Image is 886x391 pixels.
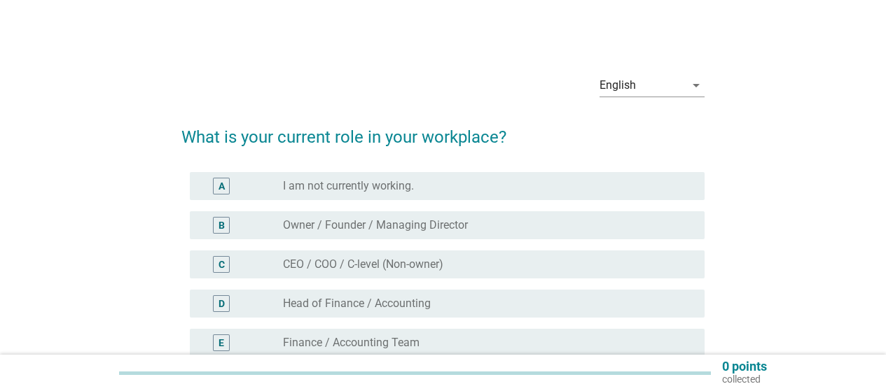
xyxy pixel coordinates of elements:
i: arrow_drop_down [688,77,705,94]
div: English [600,79,636,92]
label: CEO / COO / C-level (Non-owner) [283,257,443,271]
div: D [219,297,225,311]
label: Owner / Founder / Managing Director [283,218,468,232]
label: Finance / Accounting Team [283,336,420,350]
div: A [219,179,225,194]
div: E [219,336,224,350]
label: I am not currently working. [283,179,414,193]
div: C [219,257,225,272]
p: 0 points [722,360,767,373]
h2: What is your current role in your workplace? [181,111,705,150]
div: B [219,218,225,233]
label: Head of Finance / Accounting [283,297,431,311]
p: collected [722,373,767,385]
